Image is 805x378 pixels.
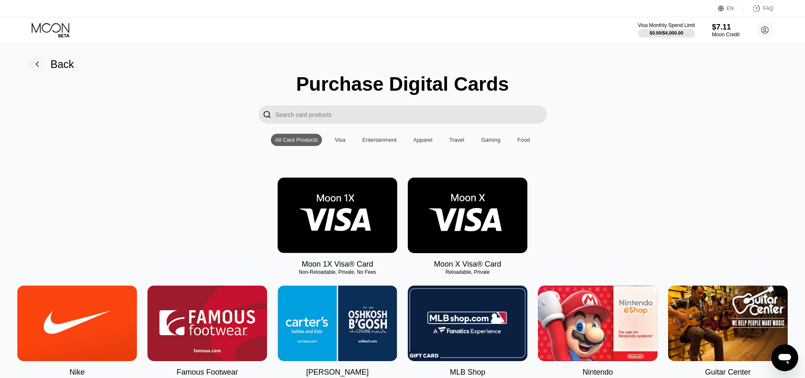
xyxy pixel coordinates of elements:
[582,368,613,377] div: Nintendo
[271,134,322,146] div: All Card Products
[362,137,396,143] div: Entertainment
[450,368,485,377] div: MLB Shop
[481,137,501,143] div: Gaming
[638,22,695,28] div: Visa Monthly Spend Limit
[276,105,547,124] input: Search card products
[330,134,349,146] div: Visa
[259,105,276,124] div: 
[449,137,464,143] div: Travel
[705,368,750,377] div: Guitar Center
[638,22,695,38] div: Visa Monthly Spend Limit$0.00/$4,000.00
[408,269,527,275] div: Reloadable, Private
[413,137,432,143] div: Apparel
[712,32,740,38] div: Moon Credit
[771,344,798,371] iframe: Schaltfläche zum Öffnen des Messaging-Fensters
[335,137,345,143] div: Visa
[296,73,509,95] div: Purchase Digital Cards
[263,110,271,119] div: 
[744,4,773,13] div: FAQ
[517,137,530,143] div: Food
[445,134,469,146] div: Travel
[177,368,238,377] div: Famous Footwear
[278,269,397,275] div: Non-Reloadable, Private, No Fees
[69,368,85,377] div: Nike
[718,4,744,13] div: EN
[649,30,683,35] div: $0.00 / $4,000.00
[434,260,501,269] div: Moon X Visa® Card
[477,134,505,146] div: Gaming
[409,134,437,146] div: Apparel
[302,260,373,269] div: Moon 1X Visa® Card
[358,134,401,146] div: Entertainment
[727,5,734,11] div: EN
[306,368,368,377] div: [PERSON_NAME]
[763,5,773,11] div: FAQ
[513,134,534,146] div: Food
[51,58,74,70] div: Back
[712,23,740,38] div: $7.11Moon Credit
[275,137,318,143] div: All Card Products
[712,23,740,32] div: $7.11
[29,56,74,73] div: Back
